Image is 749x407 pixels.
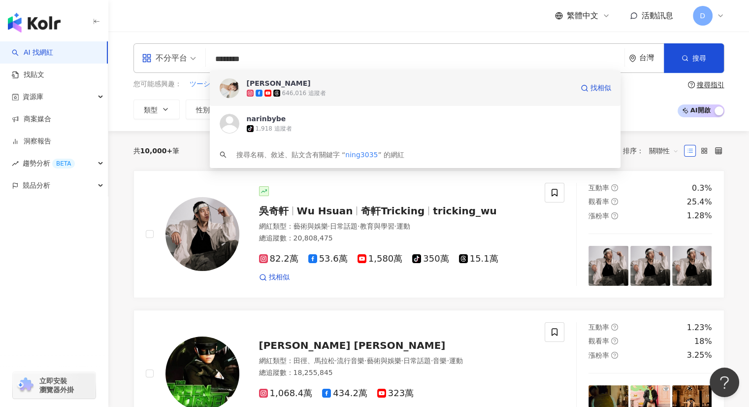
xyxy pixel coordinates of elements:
[133,100,180,119] button: 類型
[282,89,326,98] div: 646,016 追蹤者
[611,212,618,219] span: question-circle
[23,152,75,174] span: 趨勢分析
[590,83,611,93] span: 找相似
[269,272,290,282] span: 找相似
[330,222,358,230] span: 日常話題
[186,100,232,119] button: 性別
[366,357,401,365] span: 藝術與娛樂
[364,357,366,365] span: ·
[256,125,292,133] div: 1,918 追蹤者
[259,368,533,378] div: 總追蹤數 ： 18,255,845
[23,86,43,108] span: 資源庫
[588,323,609,331] span: 互動率
[611,324,618,331] span: question-circle
[688,81,695,88] span: question-circle
[611,352,618,359] span: question-circle
[16,377,35,393] img: chrome extension
[664,43,724,73] button: 搜尋
[623,143,684,159] div: 排序：
[692,54,706,62] span: 搜尋
[297,205,353,217] span: Wu Hsuan
[247,114,286,124] div: narinbybe
[588,246,628,286] img: post-image
[12,70,44,80] a: 找貼文
[23,174,50,197] span: 競品分析
[433,357,447,365] span: 音樂
[629,55,636,62] span: environment
[581,78,611,98] a: 找相似
[142,53,152,63] span: appstore
[396,222,410,230] span: 運動
[293,222,328,230] span: 藝術與娛樂
[639,54,664,62] div: 台灣
[694,336,712,347] div: 18%
[190,79,245,89] span: ツーショット生活
[259,272,290,282] a: 找相似
[394,222,396,230] span: ·
[259,254,298,264] span: 82.2萬
[710,368,739,397] iframe: Help Scout Beacon - Open
[697,81,724,89] div: 搜尋指引
[328,222,330,230] span: ·
[358,222,359,230] span: ·
[447,357,449,365] span: ·
[165,197,239,271] img: KOL Avatar
[12,48,53,58] a: searchAI 找網紅
[449,357,463,365] span: 運動
[433,205,497,217] span: tricking_wu
[144,106,158,114] span: 類型
[236,149,405,160] div: 搜尋名稱、敘述、貼文含有關鍵字 “ ” 的網紅
[52,159,75,169] div: BETA
[220,78,239,98] img: KOL Avatar
[431,357,433,365] span: ·
[403,357,431,365] span: 日常話題
[133,79,182,89] span: 您可能感興趣：
[220,114,239,134] img: KOL Avatar
[672,246,712,286] img: post-image
[611,198,618,205] span: question-circle
[259,205,289,217] span: 吳奇軒
[189,79,245,90] button: ツーショット生活
[293,357,335,365] span: 田徑、馬拉松
[649,143,679,159] span: 關聯性
[39,376,74,394] span: 立即安裝 瀏覽器外掛
[259,339,446,351] span: [PERSON_NAME] [PERSON_NAME]
[259,356,533,366] div: 網紅類型 ：
[377,388,414,399] span: 323萬
[588,198,609,205] span: 觀看率
[196,106,210,114] span: 性別
[220,151,227,158] span: search
[12,136,51,146] a: 洞察報告
[359,222,394,230] span: 教育與學習
[259,222,533,232] div: 網紅類型 ：
[335,357,337,365] span: ·
[611,184,618,191] span: question-circle
[588,351,609,359] span: 漲粉率
[8,13,61,33] img: logo
[567,10,598,21] span: 繁體中文
[692,183,712,194] div: 0.3%
[345,151,378,159] span: ning3035
[259,388,313,399] span: 1,068.4萬
[401,357,403,365] span: ·
[642,11,673,20] span: 活動訊息
[687,322,712,333] div: 1.23%
[247,78,311,88] div: [PERSON_NAME]
[140,147,173,155] span: 10,000+
[687,197,712,207] div: 25.4%
[459,254,498,264] span: 15.1萬
[133,170,724,298] a: KOL Avatar吳奇軒Wu Hsuan奇軒Trickingtricking_wu網紅類型：藝術與娛樂·日常話題·教育與學習·運動總追蹤數：20,808,47582.2萬53.6萬1,580萬...
[700,10,705,21] span: D
[630,246,670,286] img: post-image
[13,372,96,399] a: chrome extension立即安裝 瀏覽器外掛
[611,338,618,344] span: question-circle
[142,50,187,66] div: 不分平台
[687,350,712,361] div: 3.25%
[133,147,180,155] div: 共 筆
[308,254,348,264] span: 53.6萬
[412,254,449,264] span: 350萬
[358,254,403,264] span: 1,580萬
[588,184,609,192] span: 互動率
[687,210,712,221] div: 1.28%
[322,388,367,399] span: 434.2萬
